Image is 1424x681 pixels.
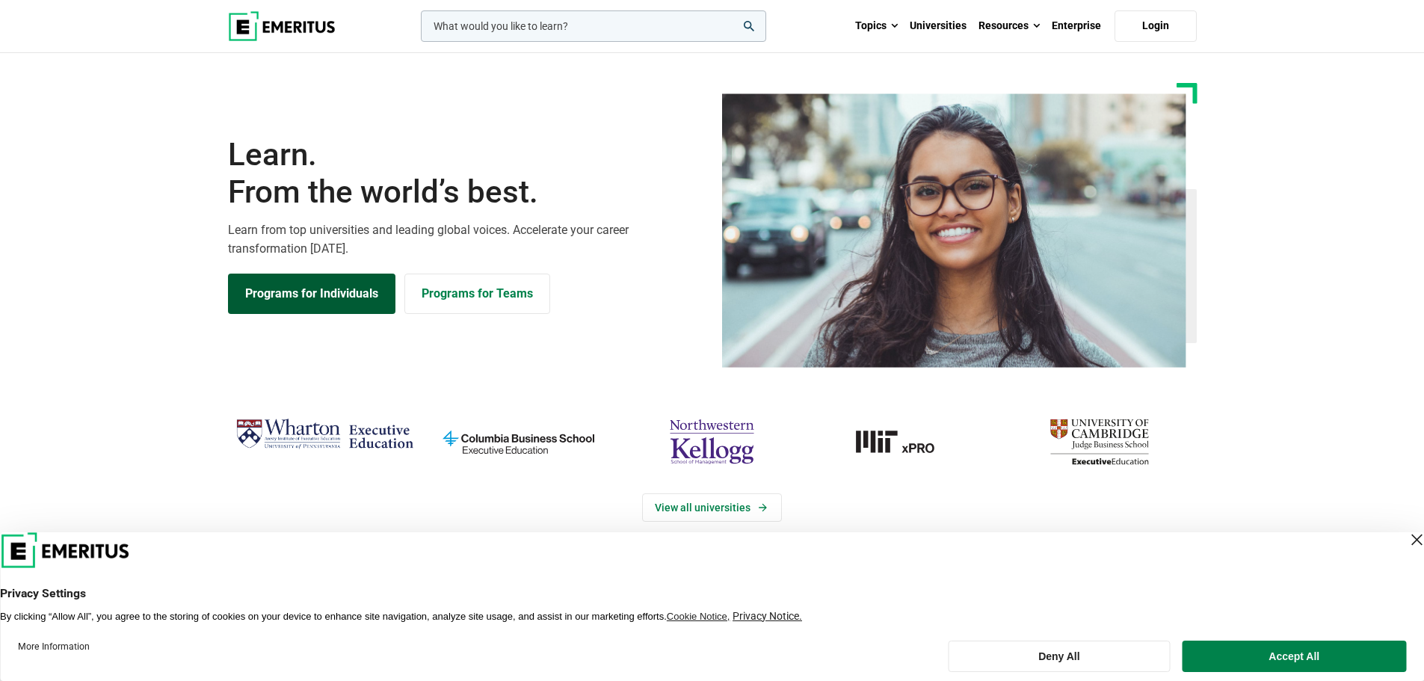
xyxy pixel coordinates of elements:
img: northwestern-kellogg [623,413,801,471]
a: Login [1115,10,1197,42]
a: Explore for Business [404,274,550,314]
img: MIT xPRO [816,413,995,471]
a: MIT-xPRO [816,413,995,471]
img: columbia-business-school [429,413,608,471]
img: Wharton Executive Education [235,413,414,457]
a: Explore Programs [228,274,395,314]
img: Learn from the world's best [722,93,1186,368]
input: woocommerce-product-search-field-0 [421,10,766,42]
span: From the world’s best. [228,173,703,211]
a: View Universities [642,493,782,522]
h1: Learn. [228,136,703,212]
img: cambridge-judge-business-school [1010,413,1189,471]
p: Learn from top universities and leading global voices. Accelerate your career transformation [DATE]. [228,221,703,259]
